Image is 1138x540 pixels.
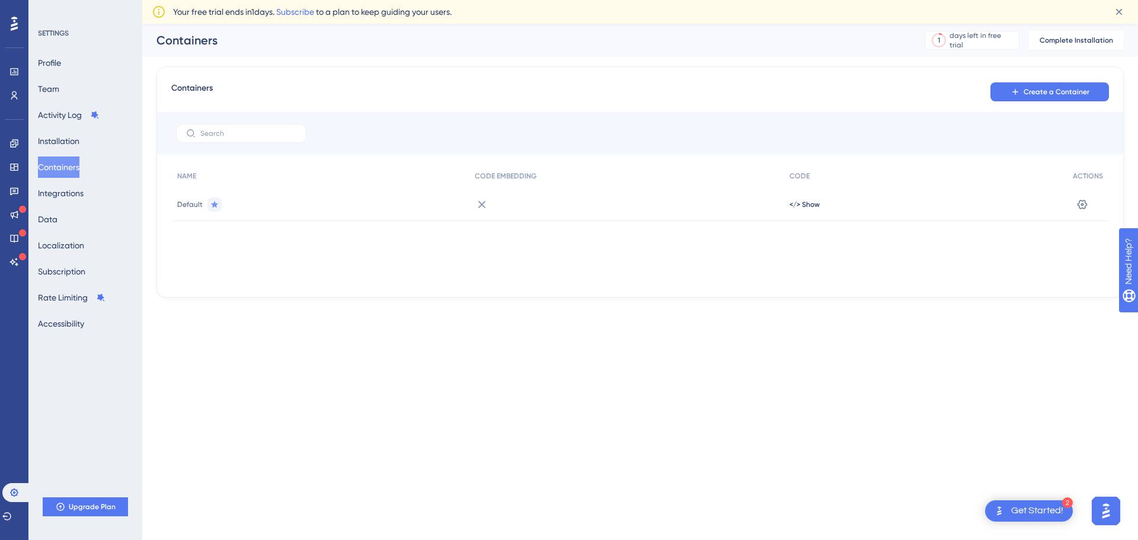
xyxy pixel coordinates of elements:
[173,5,452,19] span: Your free trial ends in 1 days. to a plan to keep guiding your users.
[38,313,84,334] button: Accessibility
[1040,36,1113,45] span: Complete Installation
[177,200,203,209] span: Default
[1011,504,1063,517] div: Get Started!
[171,81,213,103] span: Containers
[276,7,314,17] a: Subscribe
[69,502,116,512] span: Upgrade Plan
[156,32,895,49] div: Containers
[992,504,1006,518] img: launcher-image-alternative-text
[38,52,61,74] button: Profile
[1088,493,1124,529] iframe: UserGuiding AI Assistant Launcher
[200,129,296,138] input: Search
[38,183,84,204] button: Integrations
[990,82,1109,101] button: Create a Container
[789,171,810,181] span: CODE
[1073,171,1103,181] span: ACTIONS
[475,171,536,181] span: CODE EMBEDDING
[38,130,79,152] button: Installation
[38,78,59,100] button: Team
[38,209,57,230] button: Data
[38,287,106,308] button: Rate Limiting
[1062,497,1073,508] div: 2
[38,104,100,126] button: Activity Log
[28,3,74,17] span: Need Help?
[38,261,85,282] button: Subscription
[43,497,128,516] button: Upgrade Plan
[938,36,940,45] div: 1
[177,171,196,181] span: NAME
[38,28,134,38] div: SETTINGS
[1024,87,1089,97] span: Create a Container
[985,500,1073,522] div: Open Get Started! checklist, remaining modules: 2
[38,156,79,178] button: Containers
[38,235,84,256] button: Localization
[950,31,1015,50] div: days left in free trial
[789,200,820,209] button: </> Show
[1029,31,1124,50] button: Complete Installation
